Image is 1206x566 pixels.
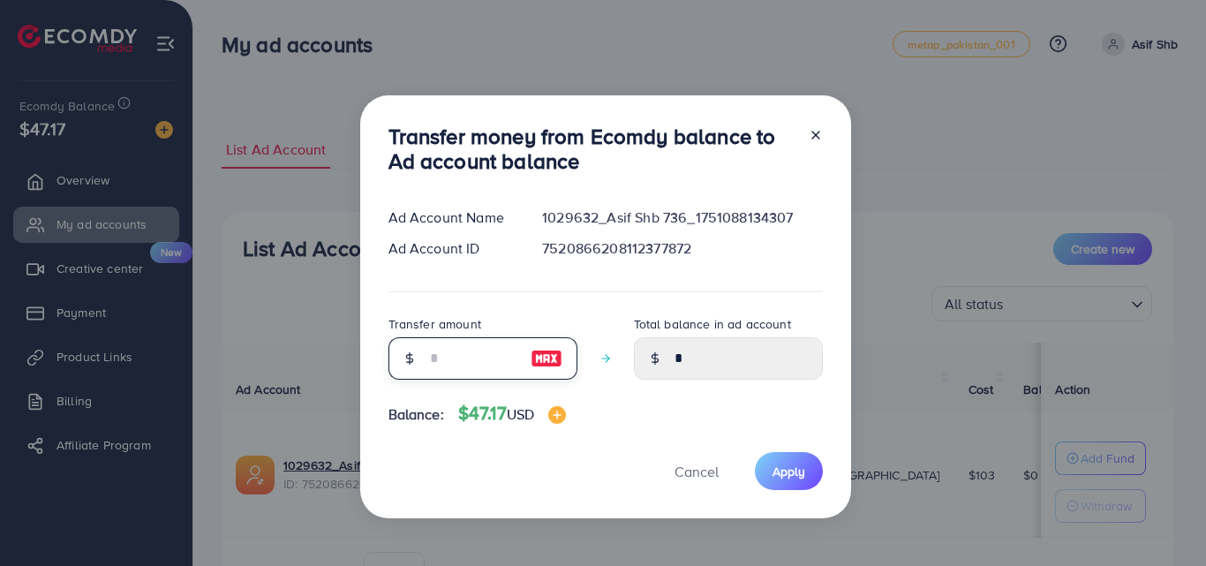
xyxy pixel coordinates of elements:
[528,238,836,259] div: 7520866208112377872
[531,348,562,369] img: image
[755,452,823,490] button: Apply
[652,452,741,490] button: Cancel
[458,403,566,425] h4: $47.17
[773,463,805,480] span: Apply
[634,315,791,333] label: Total balance in ad account
[388,124,795,175] h3: Transfer money from Ecomdy balance to Ad account balance
[374,238,529,259] div: Ad Account ID
[374,208,529,228] div: Ad Account Name
[388,315,481,333] label: Transfer amount
[507,404,534,424] span: USD
[675,462,719,481] span: Cancel
[548,406,566,424] img: image
[1131,487,1193,553] iframe: Chat
[388,404,444,425] span: Balance:
[528,208,836,228] div: 1029632_Asif Shb 736_1751088134307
